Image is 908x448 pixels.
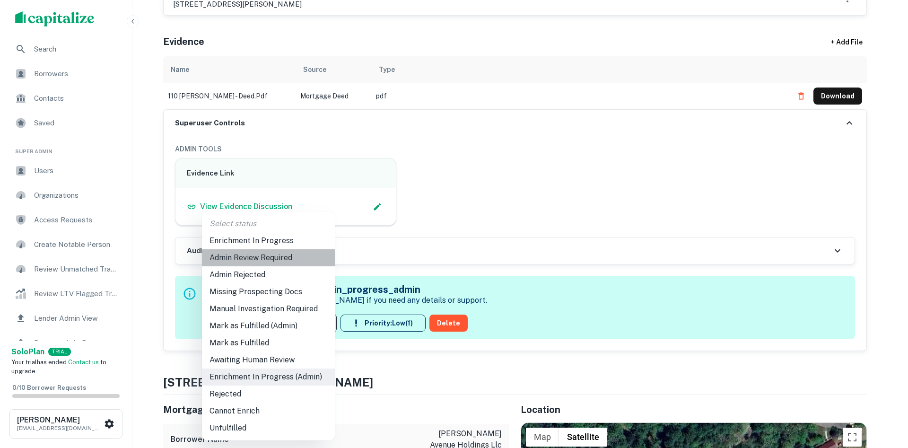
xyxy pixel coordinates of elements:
[202,420,335,437] li: Unfulfilled
[202,232,335,249] li: Enrichment In Progress
[861,372,908,418] iframe: Chat Widget
[202,334,335,351] li: Mark as Fulfilled
[202,386,335,403] li: Rejected
[202,351,335,369] li: Awaiting Human Review
[202,317,335,334] li: Mark as Fulfilled (Admin)
[202,369,335,386] li: Enrichment In Progress (Admin)
[202,266,335,283] li: Admin Rejected
[202,249,335,266] li: Admin Review Required
[202,283,335,300] li: Missing Prospecting Docs
[202,300,335,317] li: Manual Investigation Required
[202,403,335,420] li: Cannot Enrich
